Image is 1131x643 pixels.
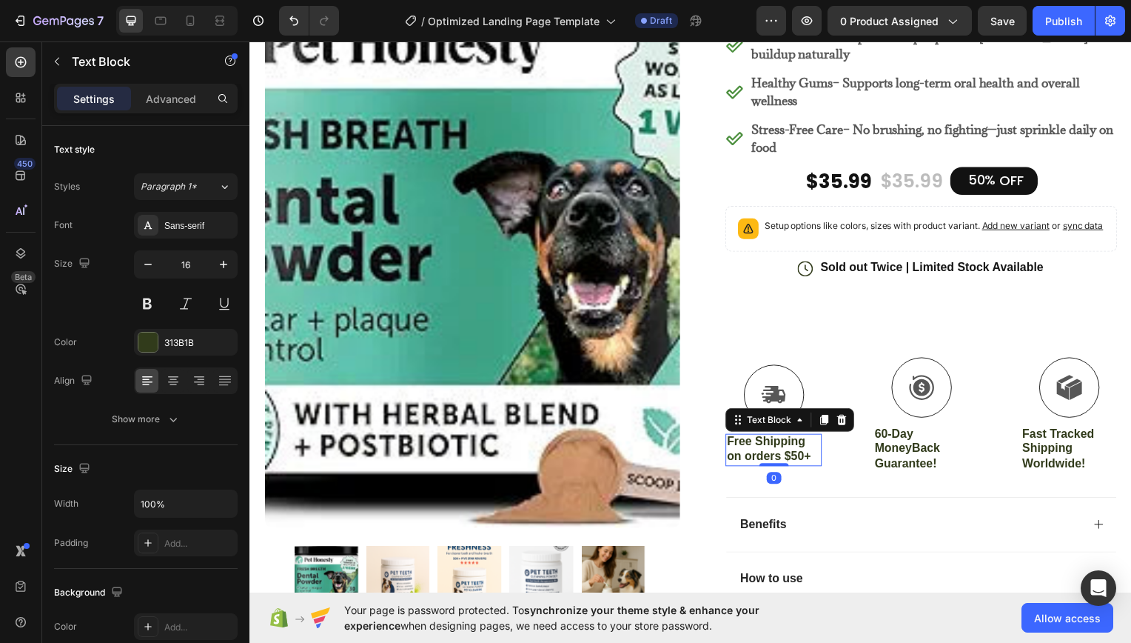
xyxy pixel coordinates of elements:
span: Optimized Landing Page Template [428,13,600,29]
p: 7 [97,12,104,30]
p: Setup options like colors, sizes with product variant. [518,179,859,193]
span: 0 product assigned [840,13,939,29]
strong: Healthy Gums [505,34,587,50]
div: Beta [11,271,36,283]
div: Color [54,620,77,633]
div: OFF [753,130,782,151]
div: Add... [164,621,234,634]
p: Benefits [494,479,540,495]
div: Add to cart [637,261,716,280]
p: – No brushing, no fighting—just sprinkle daily on food [505,80,871,116]
div: Sans-serif [164,219,234,233]
div: Open Intercom Messenger [1081,570,1116,606]
p: How to use [494,534,557,550]
button: Allow access [1021,603,1113,633]
div: $35.99 [559,128,628,156]
span: Add new variant [737,180,805,191]
div: Styles [54,180,80,193]
span: Your page is password protected. To when designing pages, we need access to your store password. [344,602,817,633]
div: Align [54,371,95,391]
div: Size [54,254,93,274]
p: Advanced [146,91,196,107]
div: Add... [164,537,234,550]
span: or [805,180,859,191]
div: 50% [722,130,753,150]
div: 0 [520,434,535,446]
div: Publish [1045,13,1082,29]
p: Settings [73,91,115,107]
div: Text Block [497,375,548,388]
button: 0 product assigned [828,6,972,36]
span: synchronize your theme style & enhance your experience [344,604,759,632]
p: Text Block [72,53,198,70]
div: Size [54,459,93,479]
button: Publish [1033,6,1095,36]
div: Font [54,219,73,232]
button: 7 [6,6,110,36]
span: Save [990,15,1015,27]
p: – Supports long-term oral health and overall wellness [505,33,871,69]
span: sync data [819,180,859,191]
button: Add to cart [479,247,873,295]
span: / [421,13,425,29]
p: Sold out Twice | Limited Stock Available [574,221,799,236]
div: Text style [54,143,95,156]
strong: Stress-Free Care [505,81,597,97]
button: Show more [54,406,238,433]
input: Auto [135,490,237,517]
div: Show more [112,412,181,427]
div: 313B1B [164,336,234,350]
span: Paragraph 1* [141,180,197,193]
p: 60-Day MoneyBack Guarantee! [629,388,723,434]
p: Fast Tracked Shipping Worldwide! [778,388,872,434]
div: Width [54,497,78,510]
button: Paragraph 1* [134,173,238,200]
div: Undo/Redo [279,6,339,36]
p: Free Shipping on orders $50+ [480,396,574,427]
div: Color [54,336,77,349]
span: Draft [650,14,672,27]
div: Background [54,583,126,603]
div: $35.99 [634,128,699,156]
iframe: Design area [249,41,1131,593]
span: Allow access [1034,610,1101,626]
button: Save [978,6,1027,36]
div: Padding [54,536,88,550]
div: 450 [14,158,36,170]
